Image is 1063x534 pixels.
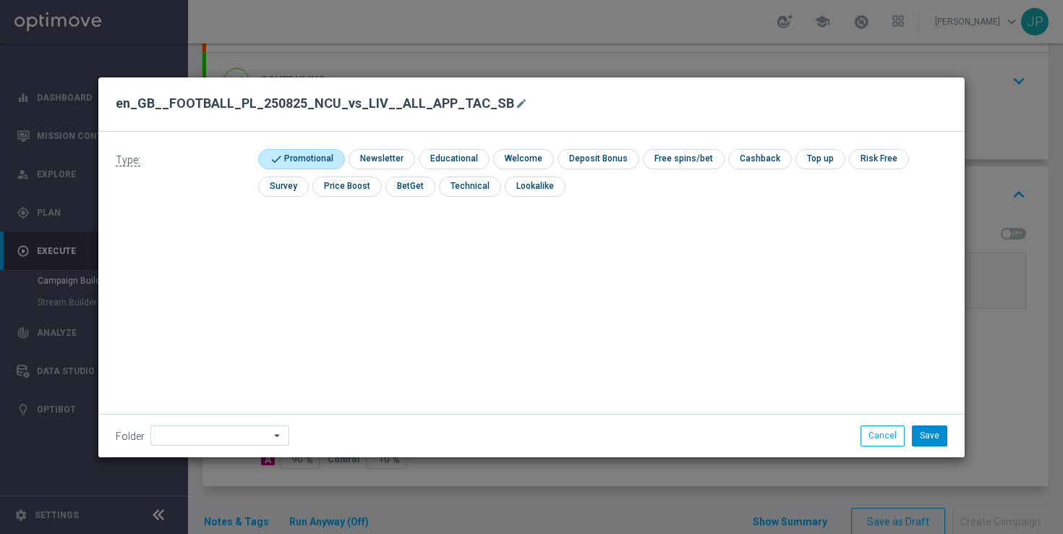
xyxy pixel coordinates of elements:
h2: en_GB__FOOTBALL_PL_250825_NCU_vs_LIV__ALL_APP_TAC_SB [116,95,514,112]
button: Save [912,425,947,446]
i: mode_edit [516,98,527,109]
label: Folder [116,431,145,443]
button: mode_edit [514,95,532,112]
span: Type: [116,154,140,166]
button: Cancel [861,425,905,446]
i: arrow_drop_down [270,426,285,445]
